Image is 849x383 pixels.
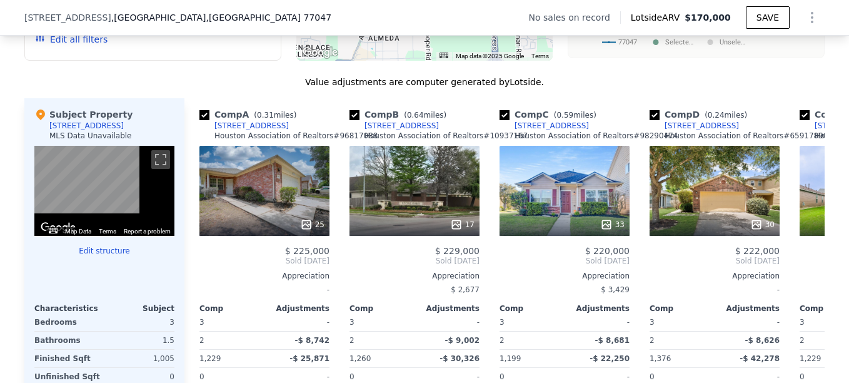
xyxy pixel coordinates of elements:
[199,354,221,363] span: 1,229
[35,33,108,46] button: Edit all filters
[34,246,174,256] button: Edit structure
[199,108,301,121] div: Comp A
[601,285,630,294] span: $ 3,429
[257,111,274,120] span: 0.31
[665,131,828,141] div: Houston Association of Realtors # 65917890
[199,332,262,349] div: 2
[500,108,601,121] div: Comp C
[735,246,780,256] span: $ 222,000
[49,121,124,131] div: [STREET_ADDRESS]
[151,150,170,169] button: Toggle fullscreen view
[500,354,521,363] span: 1,199
[500,304,565,314] div: Comp
[214,121,289,131] div: [STREET_ADDRESS]
[349,318,354,327] span: 3
[364,121,439,131] div: [STREET_ADDRESS]
[38,220,79,236] img: Google
[565,304,630,314] div: Adjustments
[349,304,414,314] div: Comp
[407,111,424,120] span: 0.64
[295,336,329,345] span: -$ 8,742
[349,256,480,266] span: Sold [DATE]
[199,271,329,281] div: Appreciation
[650,304,715,314] div: Comp
[529,11,620,24] div: No sales on record
[618,38,637,46] text: 77047
[249,111,301,120] span: ( miles)
[556,111,573,120] span: 0.59
[745,336,780,345] span: -$ 8,626
[740,354,780,363] span: -$ 42,278
[631,11,685,24] span: Lotside ARV
[104,304,174,314] div: Subject
[800,5,825,30] button: Show Options
[650,372,655,381] span: 0
[650,108,752,121] div: Comp D
[299,44,341,61] a: Open this area in Google Maps (opens a new window)
[515,121,589,131] div: [STREET_ADDRESS]
[650,332,712,349] div: 2
[34,304,104,314] div: Characteristics
[500,372,505,381] span: 0
[34,350,102,367] div: Finished Sqft
[500,332,562,349] div: 2
[24,76,825,88] div: Value adjustments are computer generated by Lotside .
[107,314,174,331] div: 3
[214,131,378,141] div: Houston Association of Realtors # 96817088
[549,111,601,120] span: ( miles)
[650,256,780,266] span: Sold [DATE]
[349,271,480,281] div: Appreciation
[349,372,354,381] span: 0
[349,354,371,363] span: 1,260
[49,131,132,141] div: MLS Data Unavailable
[349,121,439,131] a: [STREET_ADDRESS]
[750,218,775,231] div: 30
[650,271,780,281] div: Appreciation
[650,121,739,131] a: [STREET_ADDRESS]
[38,220,79,236] a: Open this area in Google Maps (opens a new window)
[746,6,790,29] button: SAVE
[49,228,58,233] button: Keyboard shortcuts
[206,13,331,23] span: , [GEOGRAPHIC_DATA] 77047
[111,11,331,24] span: , [GEOGRAPHIC_DATA]
[567,314,630,331] div: -
[107,350,174,367] div: 1,005
[650,354,671,363] span: 1,376
[435,246,480,256] span: $ 229,000
[65,227,91,236] button: Map Data
[450,218,475,231] div: 17
[34,108,133,121] div: Subject Property
[417,314,480,331] div: -
[34,314,102,331] div: Bedrooms
[440,53,448,58] button: Keyboard shortcuts
[414,304,480,314] div: Adjustments
[34,146,174,236] div: Street View
[665,121,739,131] div: [STREET_ADDRESS]
[531,53,549,59] a: Terms
[500,256,630,266] span: Sold [DATE]
[199,304,264,314] div: Comp
[445,336,480,345] span: -$ 9,002
[665,38,693,46] text: Selecte…
[456,53,524,59] span: Map data ©2025 Google
[349,332,412,349] div: 2
[285,246,329,256] span: $ 225,000
[600,218,625,231] div: 33
[715,304,780,314] div: Adjustments
[500,271,630,281] div: Appreciation
[299,44,341,61] img: Google
[267,314,329,331] div: -
[800,354,821,363] span: 1,229
[99,228,116,235] a: Terms
[289,354,329,363] span: -$ 25,871
[720,38,745,46] text: Unsele…
[199,256,329,266] span: Sold [DATE]
[34,146,174,236] div: Map
[585,246,630,256] span: $ 220,000
[349,108,451,121] div: Comp B
[717,314,780,331] div: -
[264,304,329,314] div: Adjustments
[451,285,480,294] span: $ 2,677
[124,228,171,235] a: Report a problem
[700,111,752,120] span: ( miles)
